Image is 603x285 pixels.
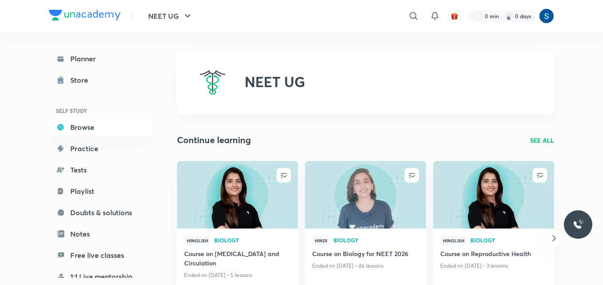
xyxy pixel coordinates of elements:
[143,7,198,25] button: NEET UG
[530,136,554,145] a: SEE ALL
[49,246,152,264] a: Free live classes
[312,249,419,260] a: Course on Biology for NEET 2026
[214,237,291,243] span: Biology
[49,71,152,89] a: Store
[504,12,513,20] img: streak
[433,161,554,229] a: new-thumbnail
[305,161,426,229] a: new-thumbnail
[440,249,547,260] a: Course on Reproductive Health
[49,118,152,136] a: Browse
[49,225,152,243] a: Notes
[334,237,419,244] a: Biology
[214,237,291,244] a: Biology
[432,160,555,229] img: new-thumbnail
[440,260,547,272] p: Ended on [DATE] • 3 lessons
[450,12,458,20] img: avatar
[177,133,251,147] h2: Continue learning
[49,140,152,157] a: Practice
[573,219,583,230] img: ttu
[184,249,291,269] a: Course on [MEDICAL_DATA] and Circulation
[49,204,152,221] a: Doubts & solutions
[184,236,211,245] span: Hinglish
[312,260,419,272] p: Ended on [DATE] • 46 lessons
[184,269,291,281] p: Ended on [DATE] • 5 lessons
[539,8,554,24] img: Saloni Chaudhary
[447,9,462,23] button: avatar
[470,237,547,243] span: Biology
[245,73,305,90] h2: NEET UG
[49,103,152,118] h6: SELF STUDY
[176,160,299,229] img: new-thumbnail
[49,50,152,68] a: Planner
[304,160,427,229] img: new-thumbnail
[440,236,467,245] span: Hinglish
[70,75,93,85] div: Store
[49,10,121,20] img: Company Logo
[49,161,152,179] a: Tests
[334,237,419,243] span: Biology
[49,182,152,200] a: Playlist
[198,68,227,96] img: NEET UG
[470,237,547,244] a: Biology
[177,161,298,229] a: new-thumbnail
[312,236,330,245] span: Hindi
[49,10,121,23] a: Company Logo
